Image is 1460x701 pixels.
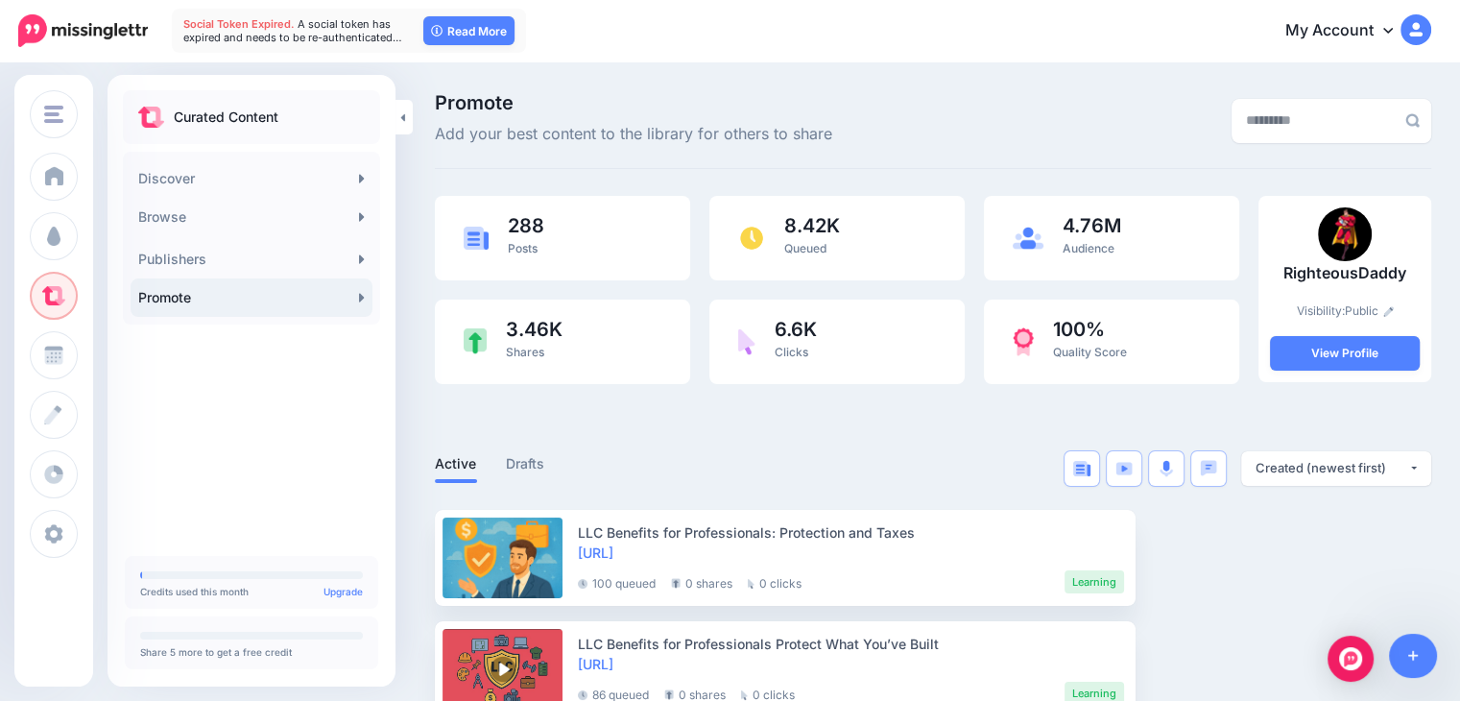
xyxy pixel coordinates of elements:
[490,656,516,683] img: play-circle-overlay.png
[1270,336,1420,371] a: View Profile
[1345,303,1394,318] a: Public
[671,570,732,593] li: 0 shares
[1318,207,1372,261] img: 132269654_104219678259125_2692675508189239118_n-bsa91599_thumb.png
[1063,241,1114,255] span: Audience
[131,278,372,317] a: Promote
[44,106,63,123] img: menu.png
[423,16,515,45] a: Read More
[748,570,802,593] li: 0 clicks
[578,634,1124,654] div: LLC Benefits for Professionals Protect What You’ve Built
[1270,261,1420,286] p: RighteousDaddy
[1053,345,1127,359] span: Quality Score
[775,345,808,359] span: Clicks
[464,328,487,354] img: share-green.png
[738,328,755,355] img: pointer-purple.png
[506,345,544,359] span: Shares
[435,452,477,475] a: Active
[784,216,840,235] span: 8.42K
[1160,460,1173,477] img: microphone.png
[775,320,817,339] span: 6.6K
[578,579,587,589] img: clock-grey-darker.png
[435,93,832,112] span: Promote
[183,17,295,31] span: Social Token Expired.
[1270,302,1420,321] p: Visibility:
[138,107,164,128] img: curate.png
[435,122,832,147] span: Add your best content to the library for others to share
[1383,306,1394,317] img: pencil.png
[578,690,587,700] img: clock-grey-darker.png
[1013,227,1043,250] img: users-blue.png
[508,241,538,255] span: Posts
[464,227,489,249] img: article-blue.png
[18,14,148,47] img: Missinglettr
[1013,327,1034,356] img: prize-red.png
[508,216,544,235] span: 288
[174,106,278,129] p: Curated Content
[784,241,826,255] span: Queued
[506,320,562,339] span: 3.46K
[664,689,674,700] img: share-grey.png
[1063,216,1121,235] span: 4.76M
[1256,459,1408,477] div: Created (newest first)
[748,579,754,589] img: pointer-grey.png
[506,452,545,475] a: Drafts
[1053,320,1127,339] span: 100%
[738,225,765,252] img: clock.png
[1328,636,1374,682] div: Open Intercom Messenger
[1266,8,1431,55] a: My Account
[1241,451,1431,486] button: Created (newest first)
[741,690,748,700] img: pointer-grey.png
[1115,462,1133,475] img: video-blue.png
[1065,570,1124,593] li: Learning
[131,198,372,236] a: Browse
[1405,113,1420,128] img: search-grey-6.png
[131,240,372,278] a: Publishers
[183,17,402,44] span: A social token has expired and needs to be re-authenticated…
[578,656,613,672] a: [URL]
[578,570,656,593] li: 100 queued
[671,578,681,589] img: share-grey.png
[1200,460,1217,476] img: chat-square-blue.png
[578,522,1124,543] div: LLC Benefits for Professionals: Protection and Taxes
[1073,461,1090,476] img: article-blue.png
[131,159,372,198] a: Discover
[578,544,613,561] a: [URL]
